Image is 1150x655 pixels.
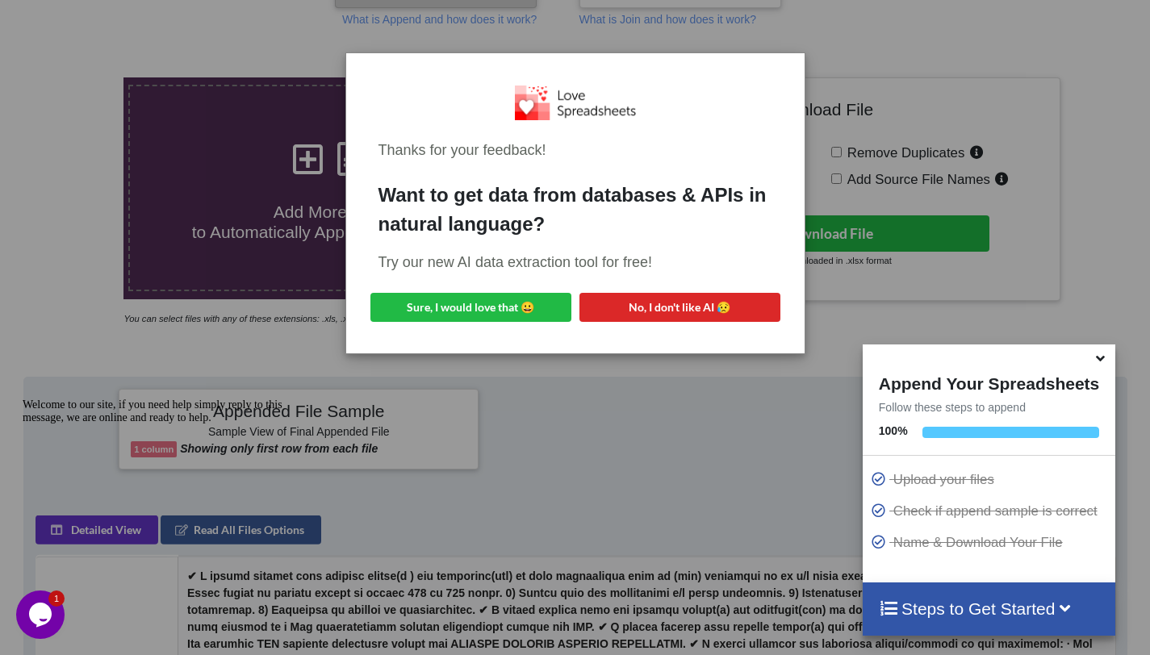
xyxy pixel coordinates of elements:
[6,6,266,31] span: Welcome to our site, if you need help simply reply to this message, we are online and ready to help.
[370,293,571,322] button: Sure, I would love that 😀
[378,140,772,161] div: Thanks for your feedback!
[515,86,636,120] img: Logo.png
[879,424,908,437] b: 100 %
[879,599,1099,619] h4: Steps to Get Started
[16,392,307,582] iframe: chat widget
[579,293,780,322] button: No, I don't like AI 😥
[863,369,1115,394] h4: Append Your Spreadsheets
[871,501,1111,521] p: Check if append sample is correct
[6,6,297,32] div: Welcome to our site, if you need help simply reply to this message, we are online and ready to help.
[378,252,772,273] div: Try our new AI data extraction tool for free!
[863,399,1115,415] p: Follow these steps to append
[16,590,68,639] iframe: chat widget
[871,469,1111,490] p: Upload your files
[378,181,772,239] div: Want to get data from databases & APIs in natural language?
[871,532,1111,553] p: Name & Download Your File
